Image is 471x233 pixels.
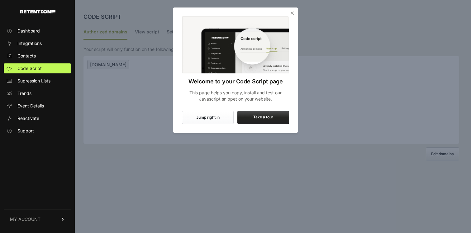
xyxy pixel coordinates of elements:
[289,10,295,16] i: Close
[17,40,42,47] span: Integrations
[4,126,71,136] a: Support
[17,128,34,134] span: Support
[20,10,55,13] img: Retention.com
[4,63,71,73] a: Code Script
[182,111,234,124] button: Jump right in
[17,103,44,109] span: Event Details
[4,76,71,86] a: Supression Lists
[4,88,71,98] a: Trends
[4,113,71,123] a: Reactivate
[182,16,289,73] img: Code Script Onboarding
[4,51,71,61] a: Contacts
[4,38,71,48] a: Integrations
[4,26,71,36] a: Dashboard
[182,77,289,86] h3: Welcome to your Code Script page
[4,210,71,229] a: MY ACCOUNT
[17,78,50,84] span: Supression Lists
[17,28,40,34] span: Dashboard
[182,90,289,102] p: This page helps you copy, install and test our Javascript snippet on your website.
[17,90,31,97] span: Trends
[10,216,40,222] span: MY ACCOUNT
[17,115,39,121] span: Reactivate
[17,65,42,72] span: Code Script
[237,111,289,124] label: Take a tour
[17,53,36,59] span: Contacts
[4,101,71,111] a: Event Details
